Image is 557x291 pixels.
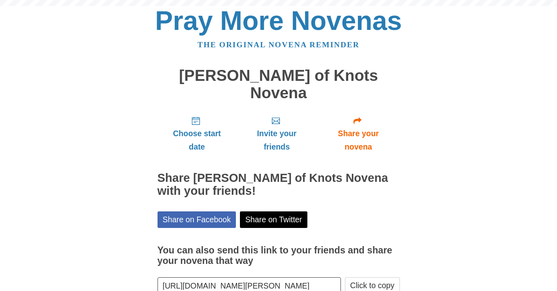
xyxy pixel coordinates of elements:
[317,110,400,158] a: Share your novena
[244,127,309,154] span: Invite your friends
[158,110,237,158] a: Choose start date
[158,211,236,228] a: Share on Facebook
[166,127,229,154] span: Choose start date
[158,172,400,198] h2: Share [PERSON_NAME] of Knots Novena with your friends!
[158,245,400,266] h3: You can also send this link to your friends and share your novena that way
[240,211,307,228] a: Share on Twitter
[198,40,359,49] a: The original novena reminder
[158,67,400,101] h1: [PERSON_NAME] of Knots Novena
[325,127,392,154] span: Share your novena
[236,110,317,158] a: Invite your friends
[155,6,402,36] a: Pray More Novenas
